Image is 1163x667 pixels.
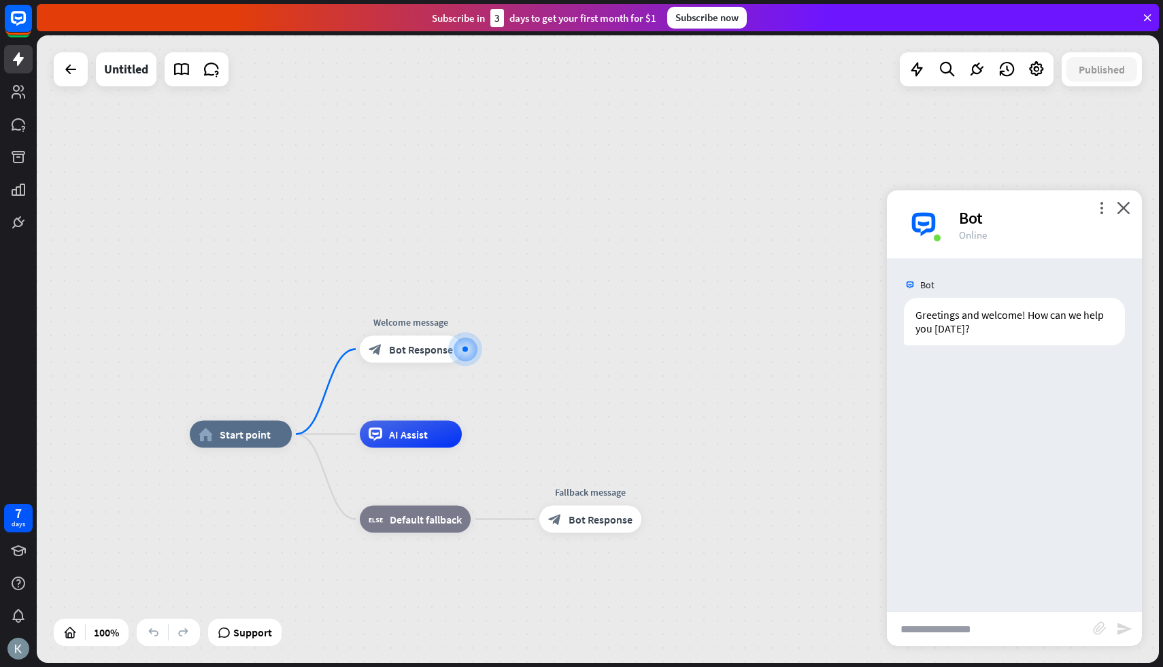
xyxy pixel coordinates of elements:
i: block_bot_response [548,513,562,526]
button: Open LiveChat chat widget [11,5,52,46]
button: Published [1066,57,1137,82]
i: block_bot_response [369,343,382,356]
div: 3 [490,9,504,27]
span: AI Assist [389,428,428,441]
i: block_fallback [369,513,383,526]
div: Greetings and welcome! How can we help you [DATE]? [904,298,1125,345]
i: more_vert [1095,201,1108,214]
div: 7 [15,507,22,519]
div: Subscribe now [667,7,747,29]
i: close [1117,201,1130,214]
span: Default fallback [390,513,462,526]
div: Bot [959,207,1126,228]
span: Bot [920,279,934,291]
span: Start point [220,428,271,441]
a: 7 days [4,504,33,532]
div: Fallback message [529,485,652,499]
div: Welcome message [350,315,472,329]
span: Bot Response [569,513,633,526]
div: Subscribe in days to get your first month for $1 [432,9,656,27]
span: Bot Response [389,343,453,356]
i: send [1116,621,1132,637]
div: Untitled [104,52,148,86]
i: home_2 [199,428,213,441]
div: 100% [90,621,123,643]
i: block_attachment [1093,621,1107,635]
div: Online [959,228,1126,241]
div: days [12,519,25,529]
span: Support [233,621,272,643]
